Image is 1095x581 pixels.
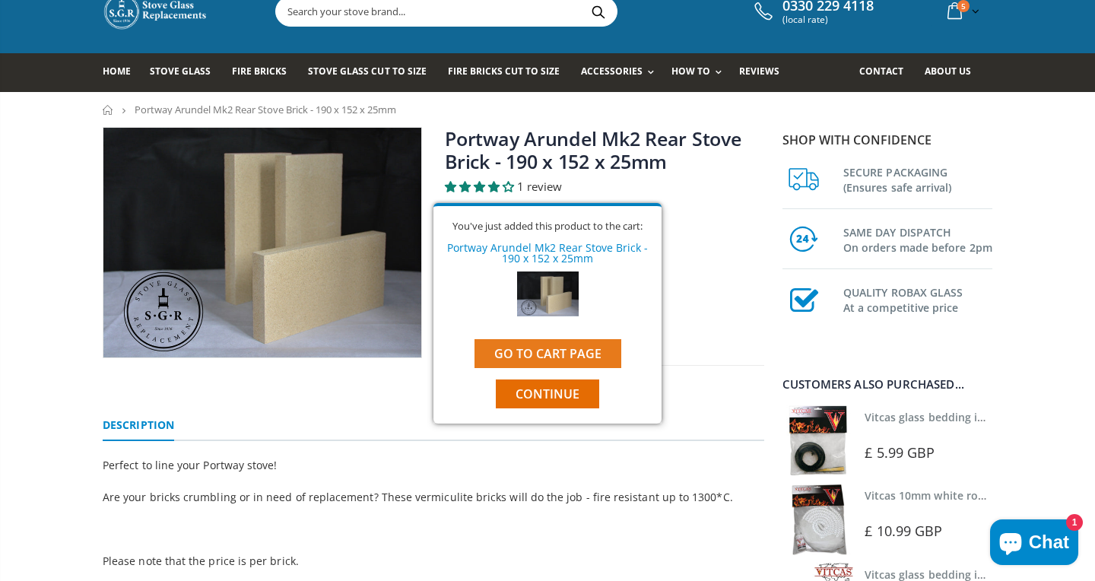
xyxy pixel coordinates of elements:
[103,65,131,78] span: Home
[103,411,174,441] a: Description
[103,455,764,475] p: Perfect to line your Portway stove!
[150,65,211,78] span: Stove Glass
[782,405,853,476] img: Vitcas stove glass bedding in tape
[782,131,992,149] p: Shop with confidence
[448,65,560,78] span: Fire Bricks Cut To Size
[474,339,621,368] a: Go to cart page
[517,179,562,194] span: 1 review
[581,53,662,92] a: Accessories
[671,65,710,78] span: How To
[843,162,992,195] h3: SECURE PACKAGING (Ensures safe arrival)
[843,282,992,316] h3: QUALITY ROBAX GLASS At a competitive price
[445,179,517,194] span: 4.00 stars
[925,65,971,78] span: About us
[445,221,650,231] div: You've just added this product to the cart:
[782,14,874,25] span: (local rate)
[103,53,142,92] a: Home
[232,53,298,92] a: Fire Bricks
[859,65,903,78] span: Contact
[517,271,579,316] img: Portway Arundel Mk2 Rear Stove Brick - 190 x 152 x 25mm
[448,53,571,92] a: Fire Bricks Cut To Size
[103,551,764,571] p: Please note that the price is per brick.
[103,105,114,115] a: Home
[581,65,643,78] span: Accessories
[843,222,992,256] h3: SAME DAY DISPATCH On orders made before 2pm
[308,53,437,92] a: Stove Glass Cut To Size
[516,386,579,402] span: Continue
[445,125,741,174] a: Portway Arundel Mk2 Rear Stove Brick - 190 x 152 x 25mm
[782,484,853,554] img: Vitcas white rope, glue and gloves kit 10mm
[865,522,942,540] span: £ 10.99 GBP
[447,240,648,265] a: Portway Arundel Mk2 Rear Stove Brick - 190 x 152 x 25mm
[135,103,396,116] span: Portway Arundel Mk2 Rear Stove Brick - 190 x 152 x 25mm
[865,443,935,462] span: £ 5.99 GBP
[739,65,779,78] span: Reviews
[103,487,764,507] p: Are your bricks crumbling or in need of replacement? These vermiculite bricks will do the job - f...
[308,65,426,78] span: Stove Glass Cut To Size
[150,53,222,92] a: Stove Glass
[496,379,599,408] button: Continue
[671,53,729,92] a: How To
[103,128,421,358] img: 3_fire_bricks-2-min_a73bc4aa-d2b2-4b94-8403-8e12b6026552_800x_crop_center.jpg
[232,65,287,78] span: Fire Bricks
[859,53,915,92] a: Contact
[782,379,992,390] div: Customers also purchased...
[739,53,791,92] a: Reviews
[925,53,982,92] a: About us
[985,519,1083,569] inbox-online-store-chat: Shopify online store chat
